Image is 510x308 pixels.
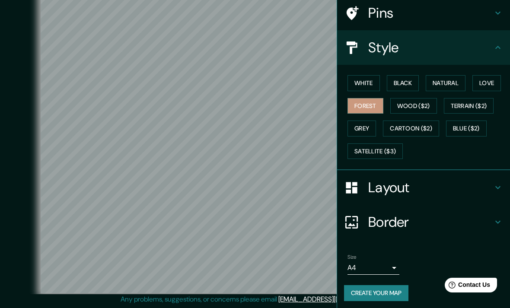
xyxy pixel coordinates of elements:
iframe: Help widget launcher [433,274,500,298]
h4: Border [368,213,493,231]
a: [EMAIL_ADDRESS][DOMAIN_NAME] [278,295,385,304]
button: Wood ($2) [390,98,437,114]
button: Black [387,75,419,91]
button: Terrain ($2) [444,98,494,114]
p: Any problems, suggestions, or concerns please email . [121,294,386,305]
div: Style [337,30,510,65]
button: Love [472,75,501,91]
label: Size [347,254,357,261]
button: Grey [347,121,376,137]
h4: Pins [368,4,493,22]
button: Blue ($2) [446,121,487,137]
div: Border [337,205,510,239]
button: Satellite ($3) [347,143,403,159]
h4: Style [368,39,493,56]
button: Natural [426,75,465,91]
button: Create your map [344,285,408,301]
button: Cartoon ($2) [383,121,439,137]
button: White [347,75,380,91]
h4: Layout [368,179,493,196]
div: A4 [347,261,399,275]
button: Forest [347,98,383,114]
div: Layout [337,170,510,205]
